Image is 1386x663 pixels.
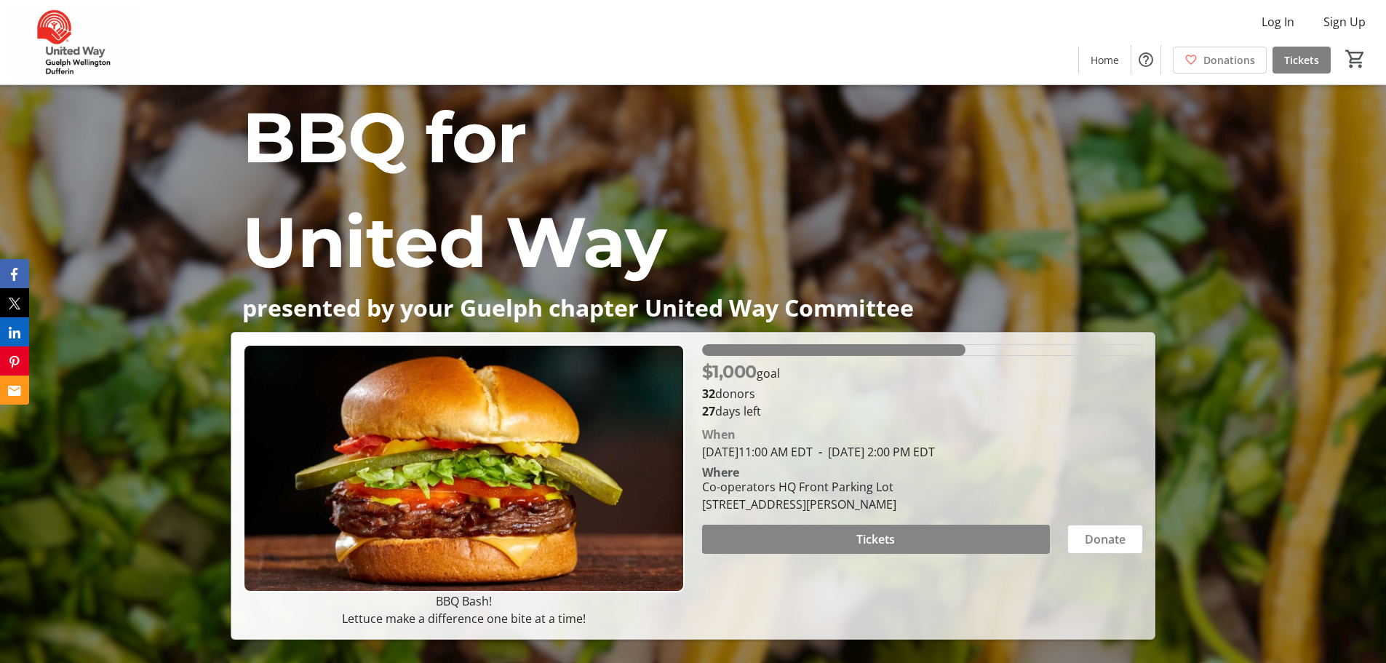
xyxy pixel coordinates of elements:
div: [STREET_ADDRESS][PERSON_NAME] [702,496,896,513]
b: 32 [702,386,715,402]
span: Donations [1203,52,1255,68]
div: When [702,426,736,443]
button: Sign Up [1312,10,1377,33]
p: Lettuce make a difference one bite at a time! [243,610,684,627]
button: Cart [1342,46,1369,72]
div: Where [702,467,739,478]
span: $1,000 [702,361,757,382]
span: Tickets [856,531,895,548]
span: 27 [702,403,715,419]
span: Log In [1262,13,1294,31]
span: [DATE] 11:00 AM EDT [702,444,813,460]
a: Home [1079,47,1131,74]
span: - [813,444,828,460]
img: United Way Guelph Wellington Dufferin's Logo [9,6,138,79]
span: Home [1091,52,1119,68]
span: BBQ for [242,95,527,180]
p: days left [702,402,1143,420]
img: Campaign CTA Media Photo [243,344,684,592]
span: Tickets [1284,52,1319,68]
div: Co-operators HQ Front Parking Lot [702,478,896,496]
button: Log In [1250,10,1306,33]
span: United Way [242,199,666,285]
button: Tickets [702,525,1050,554]
button: Donate [1067,525,1143,554]
span: Donate [1085,531,1126,548]
button: Help [1131,45,1160,74]
p: goal [702,359,780,385]
p: presented by your Guelph chapter United Way Committee [242,295,1143,320]
div: 59.742% of fundraising goal reached [702,344,1143,356]
p: BBQ Bash! [243,592,684,610]
a: Tickets [1273,47,1331,74]
span: Sign Up [1323,13,1366,31]
p: donors [702,385,1143,402]
span: [DATE] 2:00 PM EDT [813,444,935,460]
a: Donations [1173,47,1267,74]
